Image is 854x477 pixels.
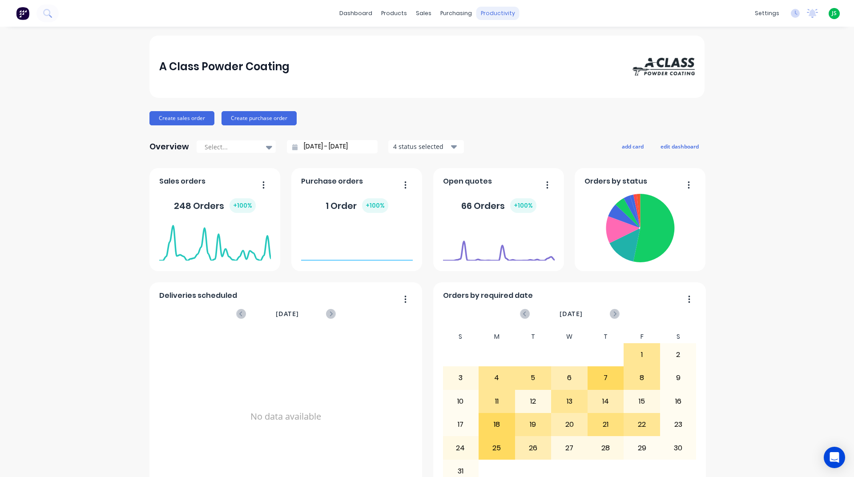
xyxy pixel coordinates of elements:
[661,367,696,389] div: 9
[588,367,624,389] div: 7
[551,330,588,343] div: W
[362,198,388,213] div: + 100 %
[388,140,464,153] button: 4 status selected
[560,309,583,319] span: [DATE]
[443,390,479,413] div: 10
[661,390,696,413] div: 16
[230,198,256,213] div: + 100 %
[516,437,551,459] div: 26
[750,7,784,20] div: settings
[616,140,649,152] button: add card
[16,7,29,20] img: Factory
[479,437,515,459] div: 25
[436,7,476,20] div: purchasing
[661,413,696,436] div: 23
[660,330,697,343] div: S
[479,367,515,389] div: 4
[661,437,696,459] div: 30
[624,437,660,459] div: 29
[588,413,624,436] div: 21
[461,198,536,213] div: 66 Orders
[159,58,290,76] div: A Class Powder Coating
[443,367,479,389] div: 3
[588,330,624,343] div: T
[624,344,660,366] div: 1
[552,367,587,389] div: 6
[588,437,624,459] div: 28
[588,390,624,413] div: 14
[516,390,551,413] div: 12
[393,142,449,151] div: 4 status selected
[832,9,837,17] span: JS
[222,111,297,125] button: Create purchase order
[301,176,363,187] span: Purchase orders
[443,176,492,187] span: Open quotes
[632,58,695,76] img: A Class Powder Coating
[515,330,552,343] div: T
[552,390,587,413] div: 13
[824,447,845,468] div: Open Intercom Messenger
[655,140,705,152] button: edit dashboard
[479,330,515,343] div: M
[552,413,587,436] div: 20
[443,413,479,436] div: 17
[476,7,520,20] div: productivity
[149,138,189,156] div: Overview
[159,290,237,301] span: Deliveries scheduled
[377,7,411,20] div: products
[552,437,587,459] div: 27
[149,111,214,125] button: Create sales order
[516,413,551,436] div: 19
[624,367,660,389] div: 8
[624,413,660,436] div: 22
[661,344,696,366] div: 2
[510,198,536,213] div: + 100 %
[443,330,479,343] div: S
[326,198,388,213] div: 1 Order
[584,176,647,187] span: Orders by status
[479,390,515,413] div: 11
[335,7,377,20] a: dashboard
[276,309,299,319] span: [DATE]
[624,390,660,413] div: 15
[159,176,205,187] span: Sales orders
[479,413,515,436] div: 18
[443,437,479,459] div: 24
[174,198,256,213] div: 248 Orders
[624,330,660,343] div: F
[516,367,551,389] div: 5
[411,7,436,20] div: sales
